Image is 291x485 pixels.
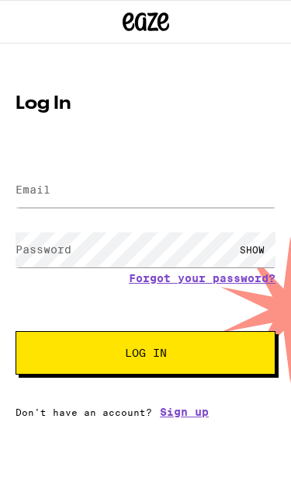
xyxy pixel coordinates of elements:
[16,331,275,375] button: Log In
[16,173,275,208] input: Email
[229,232,275,267] div: SHOW
[16,183,50,196] label: Email
[129,272,275,284] a: Forgot your password?
[160,406,209,418] a: Sign up
[16,95,275,113] h1: Log In
[125,347,167,358] span: Log In
[16,406,275,418] div: Don't have an account?
[16,243,71,256] label: Password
